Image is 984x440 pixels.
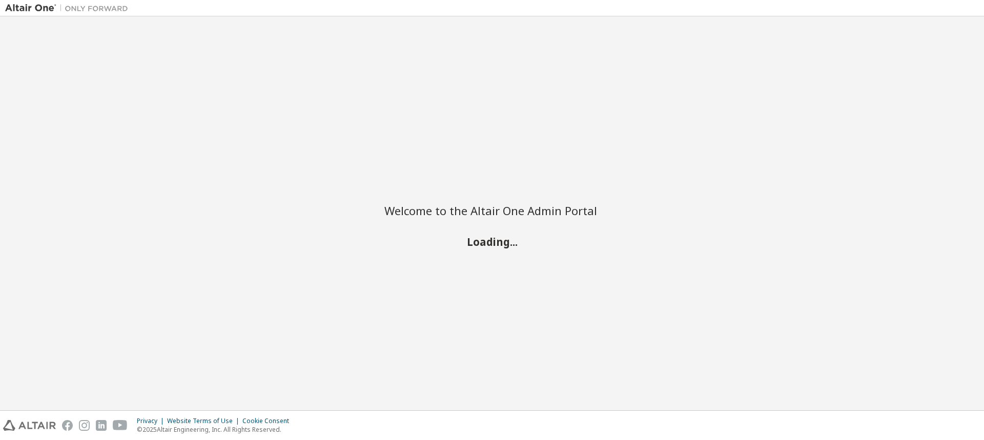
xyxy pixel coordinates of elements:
div: Privacy [137,417,167,425]
p: © 2025 Altair Engineering, Inc. All Rights Reserved. [137,425,295,434]
img: linkedin.svg [96,420,107,431]
div: Cookie Consent [242,417,295,425]
img: youtube.svg [113,420,128,431]
img: Altair One [5,3,133,13]
h2: Welcome to the Altair One Admin Portal [384,203,600,218]
div: Website Terms of Use [167,417,242,425]
img: instagram.svg [79,420,90,431]
img: facebook.svg [62,420,73,431]
h2: Loading... [384,235,600,248]
img: altair_logo.svg [3,420,56,431]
